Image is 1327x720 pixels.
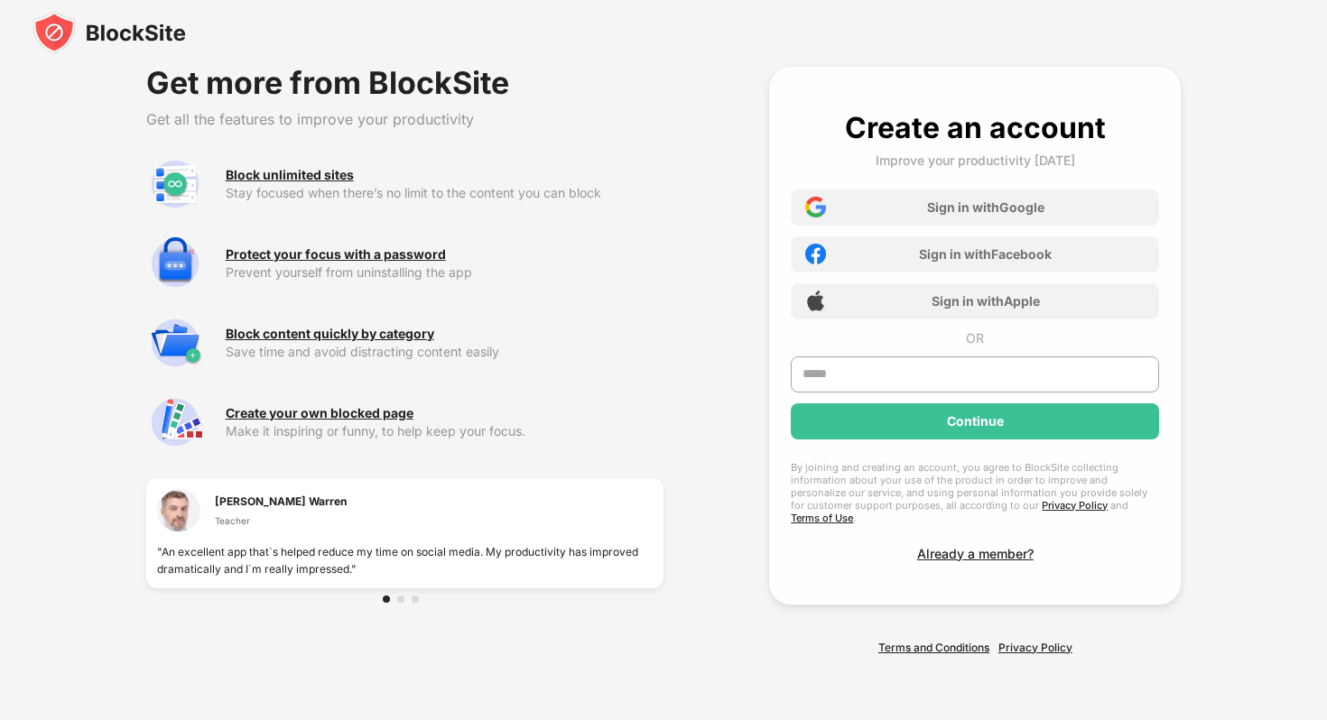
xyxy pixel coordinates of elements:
div: Improve your productivity [DATE] [876,152,1075,168]
a: Terms of Use [791,512,853,524]
img: apple-icon.png [805,291,826,311]
img: testimonial-1.jpg [157,489,200,532]
div: Prevent yourself from uninstalling the app [226,265,663,280]
div: Sign in with Facebook [919,246,1052,262]
div: Create your own blocked page [226,406,413,420]
div: Get all the features to improve your productivity [146,110,663,128]
a: Privacy Policy [1042,499,1108,512]
img: blocksite-icon-black.svg [32,11,186,54]
div: Create an account [845,110,1106,145]
div: Get more from BlockSite [146,67,663,99]
div: Block content quickly by category [226,327,434,341]
div: [PERSON_NAME] Warren [215,493,347,510]
div: Already a member? [917,546,1034,561]
div: Sign in with Apple [932,293,1040,309]
div: By joining and creating an account, you agree to BlockSite collecting information about your use ... [791,461,1159,524]
img: premium-category.svg [146,314,204,372]
div: Continue [947,414,1004,429]
a: Terms and Conditions [878,641,989,654]
img: google-icon.png [805,197,826,217]
div: OR [966,330,984,346]
img: premium-customize-block-page.svg [146,393,204,451]
div: Sign in with Google [927,199,1044,215]
img: premium-password-protection.svg [146,235,204,292]
div: Block unlimited sites [226,168,354,182]
div: Save time and avoid distracting content easily [226,345,663,359]
div: Stay focused when there’s no limit to the content you can block [226,186,663,200]
div: Protect your focus with a password [226,247,446,262]
a: Privacy Policy [998,641,1072,654]
div: "An excellent app that`s helped reduce my time on social media. My productivity has improved dram... [157,543,653,577]
img: facebook-icon.png [805,244,826,264]
div: Make it inspiring or funny, to help keep your focus. [226,424,663,438]
div: Teacher [215,513,347,528]
img: premium-unlimited-blocklist.svg [146,155,204,213]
